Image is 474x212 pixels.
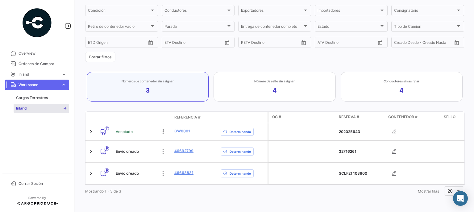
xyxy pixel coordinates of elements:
[174,170,193,176] a: 46663831
[336,112,386,123] datatable-header-cell: Reserva #
[339,171,367,176] span: SCLF21408800
[88,129,94,135] a: Expand/Collapse Row
[116,129,133,135] span: Aceptado
[272,114,281,120] span: OC #
[388,114,418,120] span: Contenedor #
[61,72,67,77] span: expand_more
[85,52,115,62] button: Borrar filtros
[88,148,94,155] a: Expand/Collapse Row
[272,86,277,95] app-kpi-label-value: 4
[423,41,451,45] input: Creado Hasta
[339,149,356,154] span: 32716261
[14,93,69,102] a: Cargas Terrestres
[88,41,99,45] input: Desde
[444,114,455,120] span: Sello
[61,82,67,88] span: expand_more
[103,41,131,45] input: Hasta
[19,82,59,88] span: Workspace
[88,170,94,177] a: Expand/Collapse Row
[256,41,284,45] input: Hasta
[105,127,109,131] span: E
[22,7,52,38] img: powered-by.png
[113,115,172,120] datatable-header-cell: Estado
[105,168,109,173] span: E
[452,38,461,47] button: Open calendar
[386,112,441,123] datatable-header-cell: Contenedor #
[16,106,27,111] span: Inland
[88,9,150,14] span: Condición
[318,25,379,30] span: Estado
[241,25,303,30] span: Entrega de contenedor completo
[299,38,308,47] button: Open calendar
[318,41,336,45] input: ATA Desde
[394,9,456,14] span: Consignatario
[98,115,113,120] datatable-header-cell: Tipo de transporte
[268,112,336,123] datatable-header-cell: OC #
[174,128,190,134] a: GW0001
[318,9,379,14] span: Importadores
[254,79,295,84] app-kpi-label-title: Número de sello sin asignar
[241,9,303,14] span: Exportadores
[5,59,69,69] a: Órdenes de Compra
[16,95,48,101] span: Cargas Terrestres
[218,115,268,120] datatable-header-cell: Delay Status
[122,79,174,84] app-kpi-label-title: Números de contenedor sin asignar
[339,114,359,120] span: Reserva #
[174,148,193,154] a: 46692799
[447,188,453,193] span: 20
[418,189,439,193] span: Mostrar filas
[230,129,251,134] span: Determinando
[384,79,419,84] app-kpi-label-title: Conductores sin asignar
[174,114,201,120] span: Referencia #
[222,38,232,47] button: Open calendar
[241,41,252,45] input: Desde
[230,171,251,176] span: Determinando
[116,149,139,154] span: Envío creado
[5,48,69,59] a: Overview
[164,9,226,14] span: Conductores
[14,104,69,113] a: Inland
[453,191,468,206] div: Abrir Intercom Messenger
[399,86,404,95] app-kpi-label-value: 4
[164,25,226,30] span: Parada
[341,41,368,45] input: ATA Hasta
[19,61,67,67] span: Órdenes de Compra
[19,181,67,186] span: Cerrar Sesión
[394,25,456,30] span: Tipo de Camión
[339,129,360,134] span: 202025643
[146,38,155,47] button: Open calendar
[88,25,150,30] span: Retiro de contenedor vacío
[19,72,59,77] span: Inland
[180,41,208,45] input: Hasta
[85,189,121,193] span: Mostrando 1 - 3 de 3
[116,171,139,176] span: Envío creado
[164,41,176,45] input: Desde
[376,38,385,47] button: Open calendar
[230,149,251,154] span: Determinando
[19,51,67,56] span: Overview
[105,146,109,151] span: E
[146,86,150,95] app-kpi-label-value: 3
[394,41,419,45] input: Creado Desde
[172,112,218,123] datatable-header-cell: Referencia #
